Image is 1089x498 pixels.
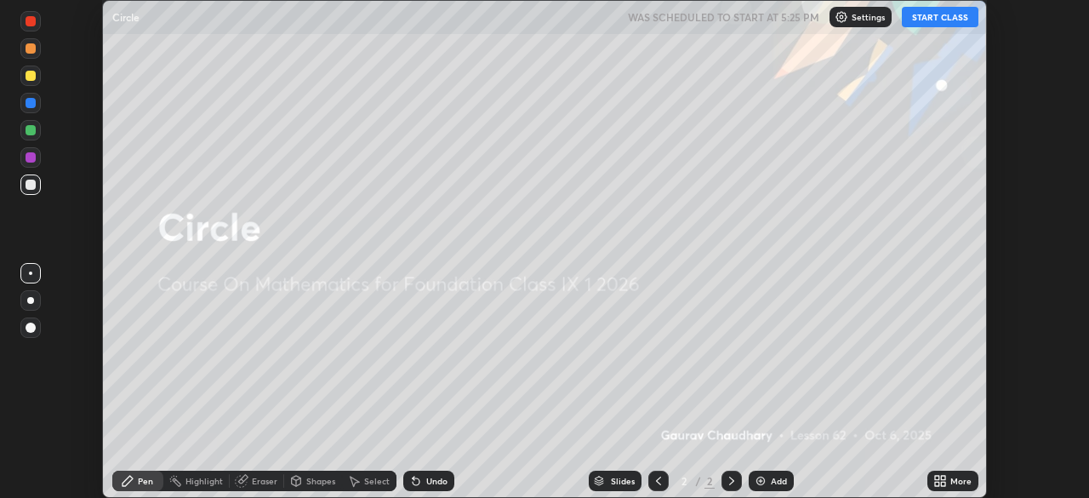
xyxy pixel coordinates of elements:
p: Settings [852,13,885,21]
div: 2 [676,476,693,486]
img: add-slide-button [754,474,767,488]
button: START CLASS [902,7,978,27]
div: 2 [704,473,715,489]
div: Add [771,477,787,485]
div: Select [364,477,390,485]
div: Eraser [252,477,277,485]
div: / [696,476,701,486]
div: Shapes [306,477,335,485]
div: Slides [611,477,635,485]
div: Undo [426,477,448,485]
p: Circle [112,10,140,24]
img: class-settings-icons [835,10,848,24]
div: Pen [138,477,153,485]
div: More [950,477,972,485]
h5: WAS SCHEDULED TO START AT 5:25 PM [628,9,819,25]
div: Highlight [185,477,223,485]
